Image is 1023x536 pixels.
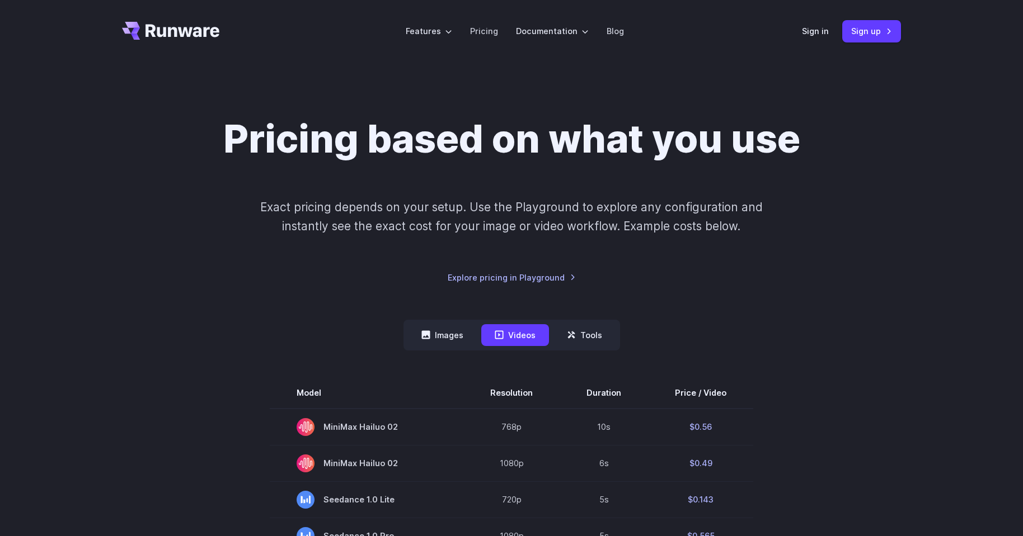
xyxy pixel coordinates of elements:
span: MiniMax Hailuo 02 [297,454,437,472]
td: $0.143 [648,481,753,518]
td: 6s [560,445,648,481]
p: Exact pricing depends on your setup. Use the Playground to explore any configuration and instantl... [239,198,784,235]
span: Seedance 1.0 Lite [297,491,437,509]
td: 720p [463,481,560,518]
th: Price / Video [648,377,753,409]
label: Documentation [516,25,589,37]
td: 10s [560,409,648,445]
a: Blog [607,25,624,37]
button: Videos [481,324,549,346]
td: 1080p [463,445,560,481]
td: $0.49 [648,445,753,481]
span: MiniMax Hailuo 02 [297,418,437,436]
button: Tools [553,324,616,346]
th: Resolution [463,377,560,409]
td: 768p [463,409,560,445]
a: Go to / [122,22,219,40]
th: Model [270,377,463,409]
a: Pricing [470,25,498,37]
td: $0.56 [648,409,753,445]
th: Duration [560,377,648,409]
button: Images [408,324,477,346]
a: Explore pricing in Playground [448,271,576,284]
a: Sign in [802,25,829,37]
label: Features [406,25,452,37]
h1: Pricing based on what you use [223,116,800,162]
td: 5s [560,481,648,518]
a: Sign up [842,20,901,42]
